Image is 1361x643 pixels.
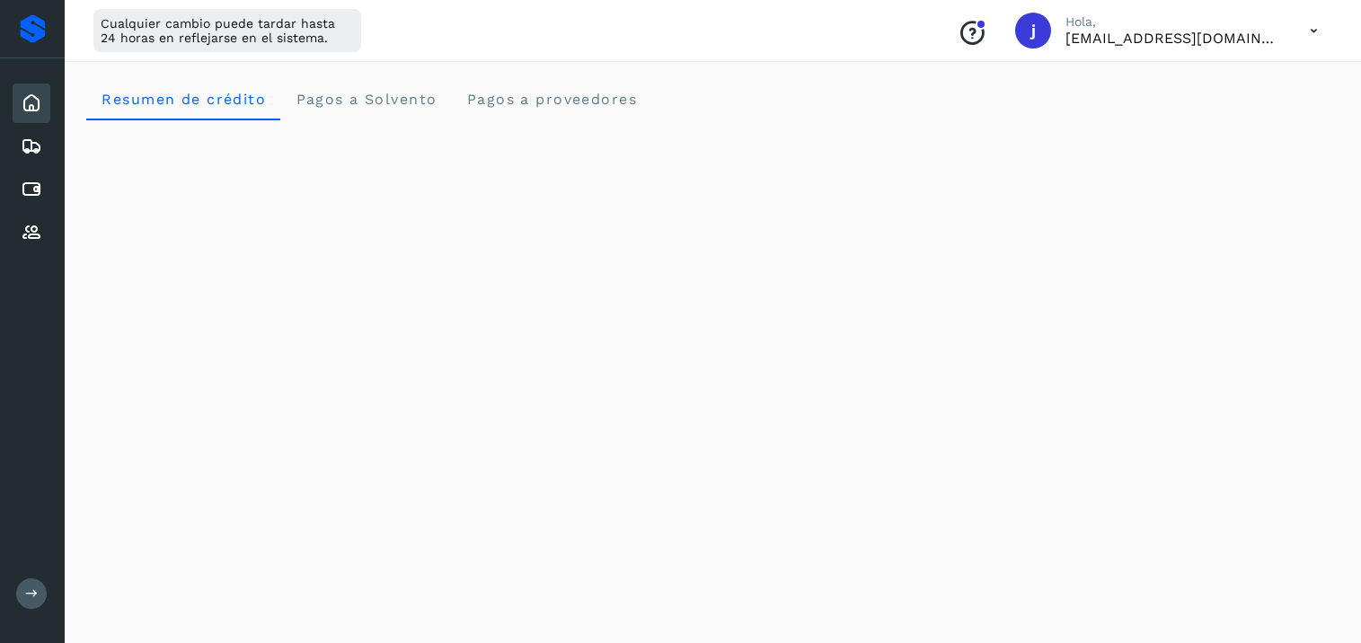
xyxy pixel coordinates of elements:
[101,91,266,108] span: Resumen de crédito
[13,84,50,123] div: Inicio
[13,127,50,166] div: Embarques
[465,91,637,108] span: Pagos a proveedores
[13,170,50,209] div: Cuentas por pagar
[1065,30,1281,47] p: jahernandez@metjam.com.mx
[1065,14,1281,30] p: Hola,
[295,91,437,108] span: Pagos a Solvento
[13,213,50,252] div: Proveedores
[93,9,361,52] div: Cualquier cambio puede tardar hasta 24 horas en reflejarse en el sistema.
